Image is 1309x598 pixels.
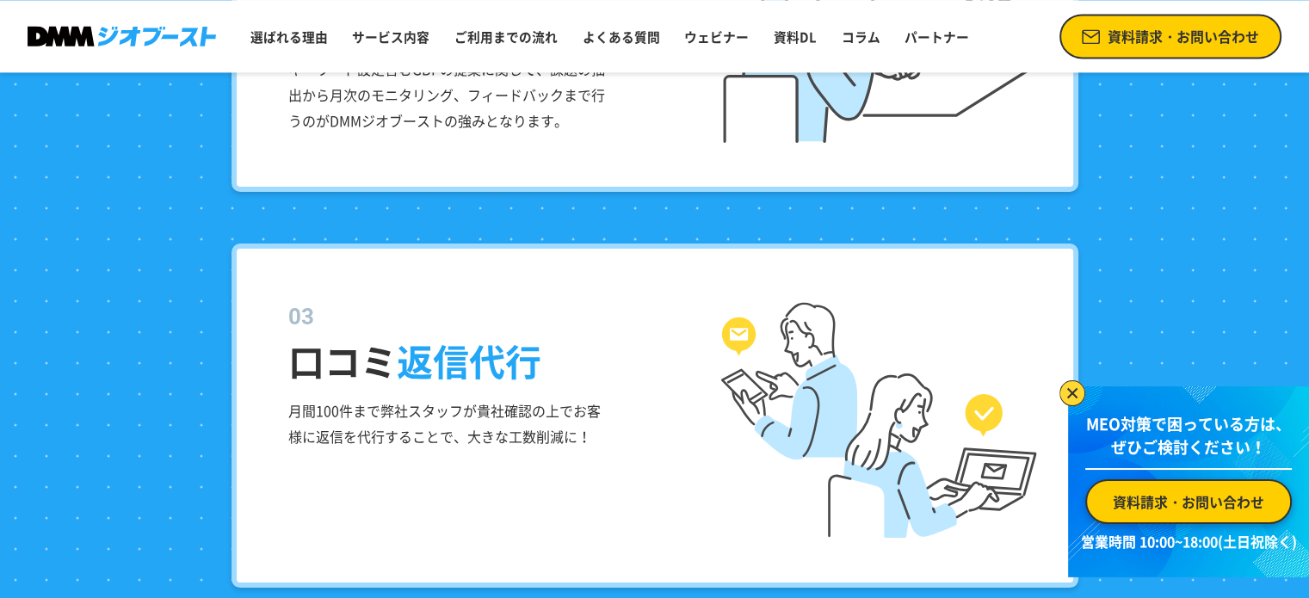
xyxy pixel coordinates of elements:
dt: 口コミ [288,300,1047,388]
a: 資料請求・お問い合わせ [1059,14,1281,59]
a: 選ばれる理由 [244,21,335,53]
a: サービス内容 [345,21,436,53]
span: 返信代行 [397,334,541,387]
span: 資料請求・お問い合わせ [1108,26,1259,46]
a: ウェビナー [677,21,756,53]
a: よくある質問 [576,21,667,53]
a: 資料DL [767,21,824,53]
p: 営業時間 10:00~18:00(土日祝除く) [1078,531,1299,552]
img: バナーを閉じる [1059,380,1085,406]
p: キーワード設定含むGBPの提案に関して、課題の抽出から月次のモニタリング、フィードバックまで行うのがDMMジオブーストの強みとなります。 [288,57,611,133]
a: 資料請求・お問い合わせ [1085,479,1292,524]
a: コラム [835,21,887,53]
p: 月間100件まで弊社スタッフが貴社確認の上でお客様に返信を代行することで、大きな工数削減に！ [288,398,611,449]
span: 資料請求・お問い合わせ [1113,491,1264,512]
a: パートナー [898,21,976,53]
p: MEO対策で困っている方は、 ぜひご検討ください！ [1085,412,1292,470]
img: DMMジオブースト [28,26,216,46]
a: ご利用までの流れ [448,21,565,53]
